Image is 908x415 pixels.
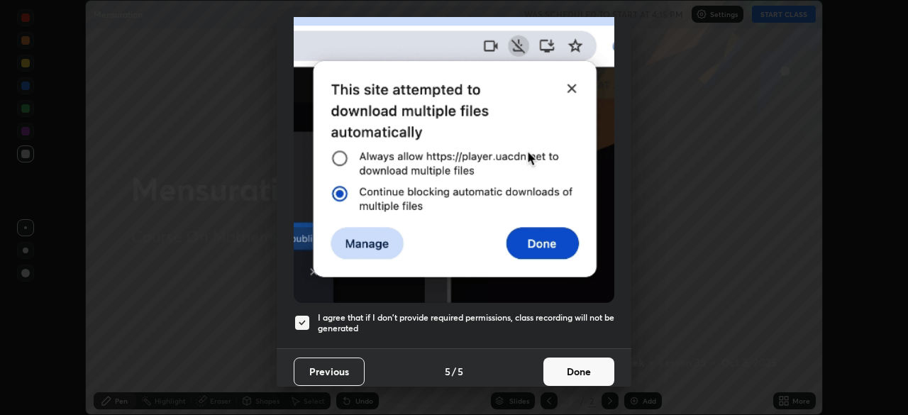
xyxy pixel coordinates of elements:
h4: 5 [458,364,463,379]
h4: / [452,364,456,379]
h4: 5 [445,364,450,379]
button: Previous [294,358,365,386]
button: Done [543,358,614,386]
h5: I agree that if I don't provide required permissions, class recording will not be generated [318,312,614,334]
